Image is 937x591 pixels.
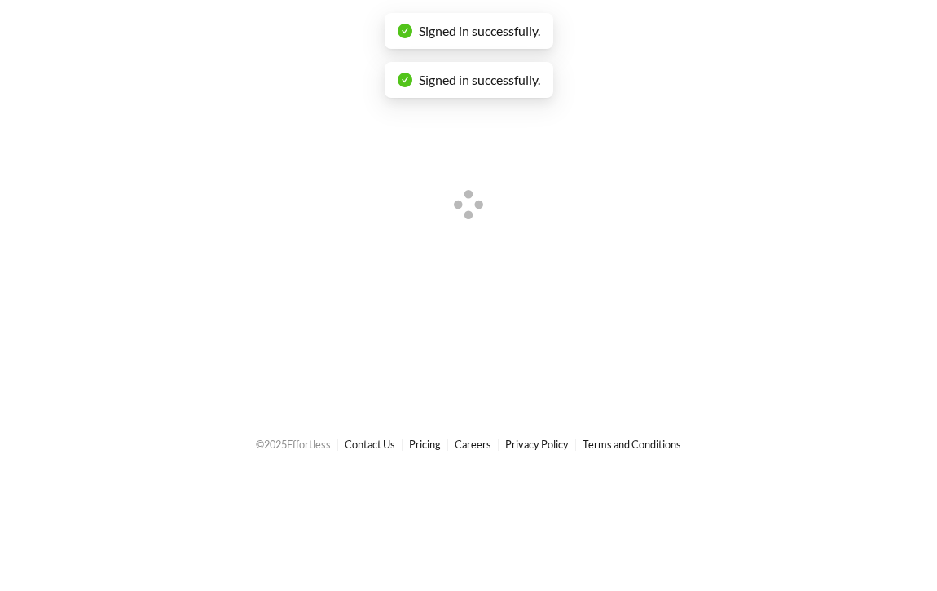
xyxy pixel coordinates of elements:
span: Signed in successfully. [419,23,540,38]
a: Careers [455,438,491,451]
a: Terms and Conditions [583,438,681,451]
span: check-circle [398,73,412,87]
a: Pricing [409,438,441,451]
span: © 2025 Effortless [256,438,331,451]
span: Signed in successfully. [419,72,540,87]
a: Privacy Policy [505,438,569,451]
span: check-circle [398,24,412,38]
a: Contact Us [345,438,395,451]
